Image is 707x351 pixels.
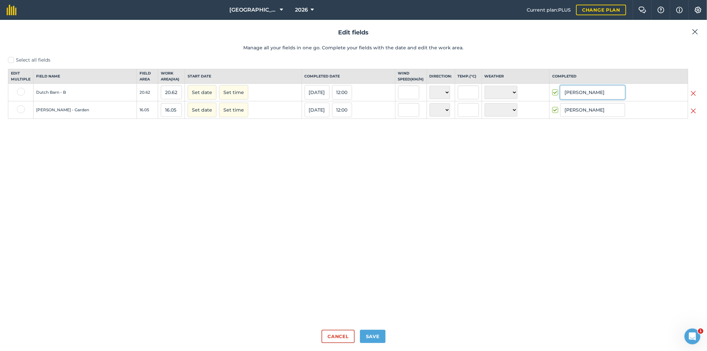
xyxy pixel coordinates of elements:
[219,103,248,117] button: Set time
[395,69,427,84] th: Wind speed ( km/h )
[698,328,703,334] span: 1
[230,6,277,14] span: [GEOGRAPHIC_DATA]
[33,84,137,101] td: Dutch Barn - B
[8,69,33,84] th: Edit multiple
[657,7,665,13] img: A question mark icon
[188,103,216,117] button: Set date
[8,44,699,51] p: Manage all your fields in one go. Complete your fields with the date and edit the work area.
[322,330,354,343] button: Cancel
[8,57,699,64] label: Select all fields
[137,84,158,101] td: 20.62
[219,85,248,100] button: Set time
[427,69,455,84] th: Direction:
[295,6,308,14] span: 2026
[33,101,137,119] td: [PERSON_NAME] - Garden
[638,7,646,13] img: Two speech bubbles overlapping with the left bubble in the forefront
[7,5,17,15] img: fieldmargin Logo
[305,85,329,100] button: [DATE]
[527,6,571,14] span: Current plan : PLUS
[302,69,395,84] th: Completed date
[360,330,385,343] button: Save
[692,28,698,36] img: svg+xml;base64,PHN2ZyB4bWxucz0iaHR0cDovL3d3dy53My5vcmcvMjAwMC9zdmciIHdpZHRoPSIyMiIgaGVpZ2h0PSIzMC...
[482,69,549,84] th: Weather
[158,69,185,84] th: Work area ( Ha )
[8,28,699,37] h2: Edit fields
[455,69,482,84] th: Temp. ( ° C )
[33,69,137,84] th: Field name
[691,107,696,115] img: svg+xml;base64,PHN2ZyB4bWxucz0iaHR0cDovL3d3dy53My5vcmcvMjAwMC9zdmciIHdpZHRoPSIyMiIgaGVpZ2h0PSIzMC...
[185,69,302,84] th: Start date
[691,89,696,97] img: svg+xml;base64,PHN2ZyB4bWxucz0iaHR0cDovL3d3dy53My5vcmcvMjAwMC9zdmciIHdpZHRoPSIyMiIgaGVpZ2h0PSIzMC...
[332,103,352,117] button: 12:00
[137,101,158,119] td: 16.05
[576,5,626,15] a: Change plan
[694,7,702,13] img: A cog icon
[550,69,688,84] th: Completed
[305,103,329,117] button: [DATE]
[188,85,216,100] button: Set date
[684,328,700,344] iframe: Intercom live chat
[137,69,158,84] th: Field Area
[332,85,352,100] button: 12:00
[676,6,683,14] img: svg+xml;base64,PHN2ZyB4bWxucz0iaHR0cDovL3d3dy53My5vcmcvMjAwMC9zdmciIHdpZHRoPSIxNyIgaGVpZ2h0PSIxNy...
